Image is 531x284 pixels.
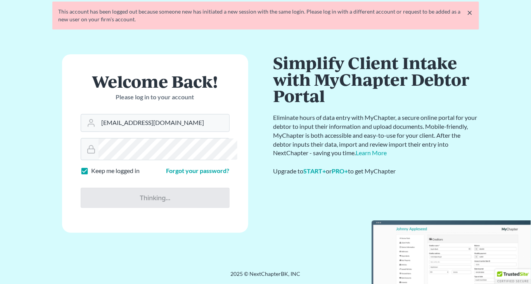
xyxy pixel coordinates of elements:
[467,8,473,17] a: ×
[81,188,230,208] input: Thinking...
[332,167,348,175] a: PRO+
[45,270,487,284] div: 2025 © NextChapterBK, INC
[81,73,230,90] h1: Welcome Back!
[495,269,531,284] div: TrustedSite Certified
[273,113,479,158] p: Eliminate hours of data entry with MyChapter, a secure online portal for your debtor to input the...
[99,114,229,132] input: Email Address
[92,166,140,175] label: Keep me logged in
[273,167,479,176] div: Upgrade to or to get MyChapter
[356,149,387,156] a: Learn More
[166,167,230,174] a: Forgot your password?
[304,167,326,175] a: START+
[273,54,479,104] h1: Simplify Client Intake with MyChapter Debtor Portal
[59,8,473,23] div: This account has been logged out because someone new has initiated a new session with the same lo...
[81,93,230,102] p: Please log in to your account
